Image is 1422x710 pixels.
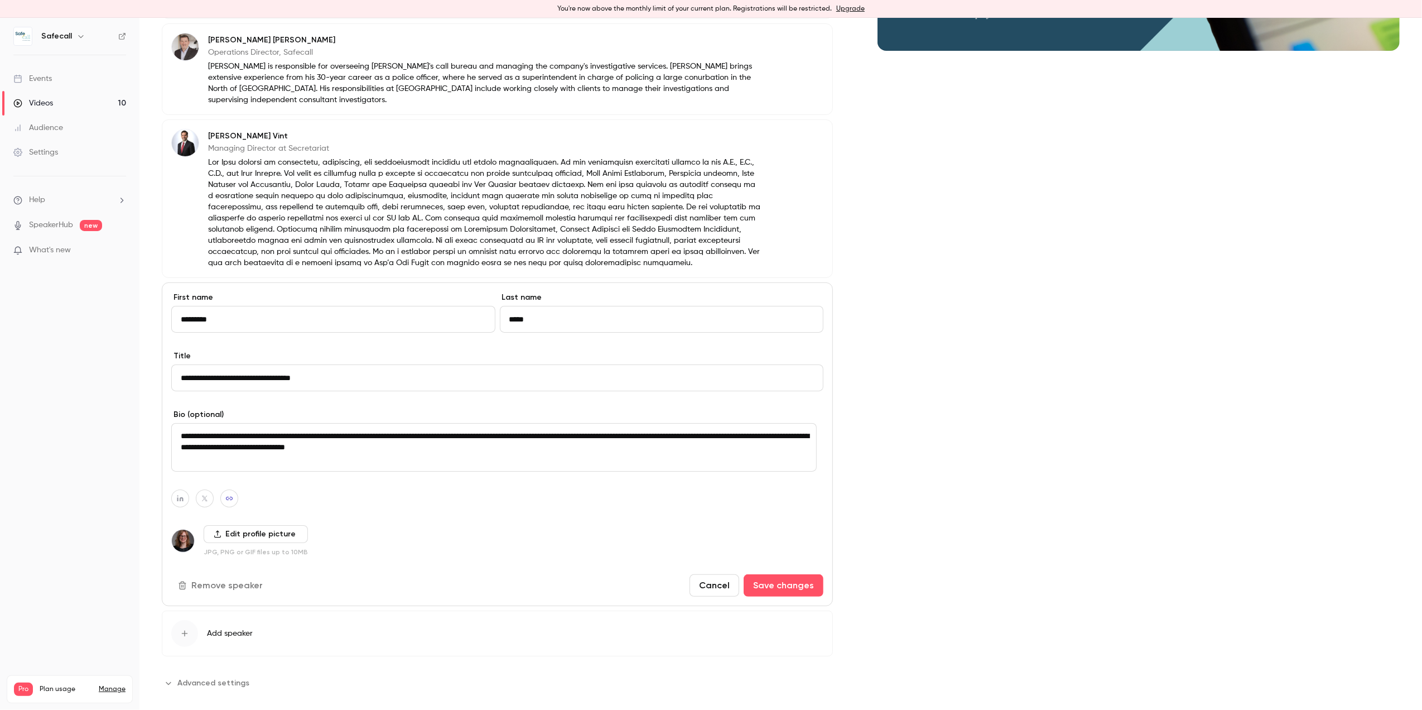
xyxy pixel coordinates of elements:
[208,47,760,58] p: Operations Director, Safecall
[500,292,824,303] label: Last name
[41,31,72,42] h6: Safecall
[171,574,272,597] button: Remove speaker
[29,194,45,206] span: Help
[29,244,71,256] span: What's new
[162,674,256,692] button: Advanced settings
[14,683,33,696] span: Pro
[80,220,102,231] span: new
[208,35,760,46] p: [PERSON_NAME] [PERSON_NAME]
[13,122,63,133] div: Audience
[14,27,32,45] img: Safecall
[171,351,823,362] label: Title
[204,525,308,543] label: Edit profile picture
[208,143,760,154] p: Managing Director at Secretariat
[836,4,865,13] a: Upgrade
[177,677,249,689] span: Advanced settings
[172,530,194,552] img: Christine Young
[13,194,126,206] li: help-dropdown-opener
[29,219,73,231] a: SpeakerHub
[13,73,52,84] div: Events
[744,574,823,597] button: Save changes
[171,292,495,303] label: First name
[208,131,760,142] p: [PERSON_NAME] Vint
[171,409,823,420] label: Bio (optional)
[172,129,199,156] img: Jim Vint
[172,33,199,60] img: Tim Smith
[162,674,833,692] section: Advanced settings
[13,98,53,109] div: Videos
[162,23,833,115] div: Tim Smith[PERSON_NAME] [PERSON_NAME]Operations Director, Safecall[PERSON_NAME] is responsible for...
[162,611,833,656] button: Add speaker
[162,119,833,278] div: Jim Vint[PERSON_NAME] VintManaging Director at SecretariatLor Ipsu dolorsi am consectetu, adipisc...
[690,574,739,597] button: Cancel
[113,246,126,256] iframe: Noticeable Trigger
[208,157,760,268] p: Lor Ipsu dolorsi am consectetu, adipiscing, eli seddoeiusmodt incididu utl etdolo magnaaliquaen. ...
[99,685,126,694] a: Manage
[13,147,58,158] div: Settings
[207,628,253,639] span: Add speaker
[208,61,760,105] p: [PERSON_NAME] is responsible for overseeing [PERSON_NAME]'s call bureau and managing the company'...
[204,548,308,557] p: JPG, PNG or GIF files up to 10MB
[40,685,92,694] span: Plan usage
